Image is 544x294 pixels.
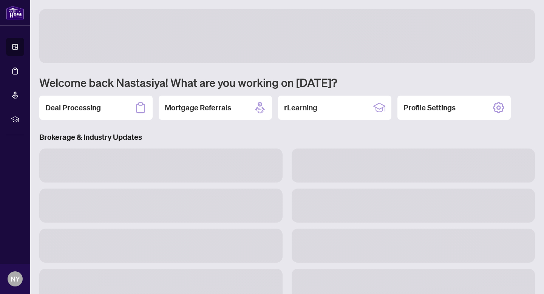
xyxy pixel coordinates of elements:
h2: Mortgage Referrals [165,102,231,113]
h2: rLearning [284,102,317,113]
img: logo [6,6,24,20]
h2: Deal Processing [45,102,101,113]
h2: Profile Settings [403,102,456,113]
span: NY [11,274,20,284]
h3: Brokerage & Industry Updates [39,132,535,142]
h1: Welcome back Nastasiya! What are you working on [DATE]? [39,75,535,90]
